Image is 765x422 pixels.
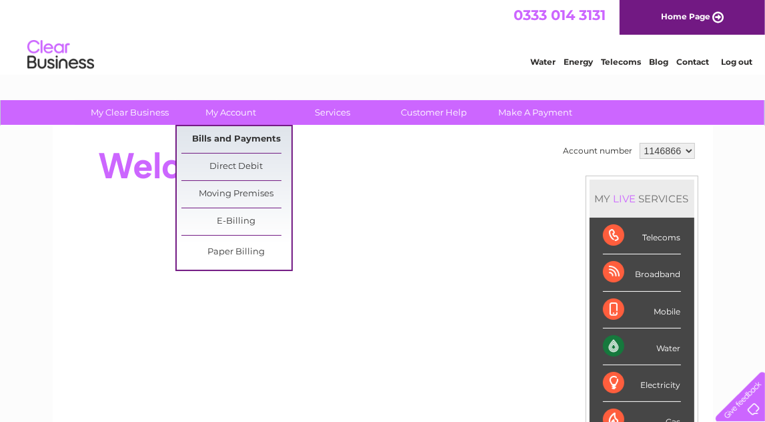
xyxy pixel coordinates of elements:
[176,100,286,125] a: My Account
[560,140,636,162] td: Account number
[27,35,95,75] img: logo.png
[676,57,709,67] a: Contact
[181,181,291,208] a: Moving Premises
[181,126,291,153] a: Bills and Payments
[603,365,681,402] div: Electricity
[480,100,590,125] a: Make A Payment
[181,239,291,266] a: Paper Billing
[277,100,388,125] a: Services
[181,208,291,235] a: E-Billing
[721,57,752,67] a: Log out
[611,192,639,205] div: LIVE
[181,154,291,180] a: Direct Debit
[603,254,681,291] div: Broadband
[603,329,681,365] div: Water
[601,57,641,67] a: Telecoms
[530,57,556,67] a: Water
[514,7,606,23] a: 0333 014 3131
[379,100,489,125] a: Customer Help
[590,180,694,218] div: MY SERVICES
[649,57,668,67] a: Blog
[603,292,681,329] div: Mobile
[603,218,681,254] div: Telecoms
[564,57,593,67] a: Energy
[75,100,185,125] a: My Clear Business
[68,7,698,65] div: Clear Business is a trading name of Verastar Limited (registered in [GEOGRAPHIC_DATA] No. 3667643...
